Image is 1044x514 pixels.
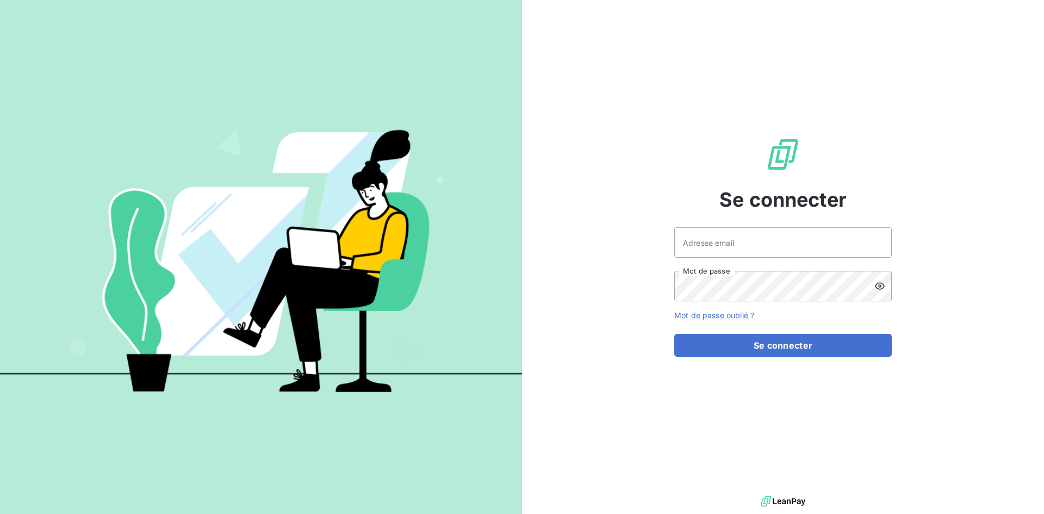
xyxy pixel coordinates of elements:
[674,227,892,258] input: placeholder
[719,185,847,214] span: Se connecter
[766,137,800,172] img: Logo LeanPay
[674,311,754,320] a: Mot de passe oublié ?
[761,493,805,510] img: logo
[674,334,892,357] button: Se connecter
